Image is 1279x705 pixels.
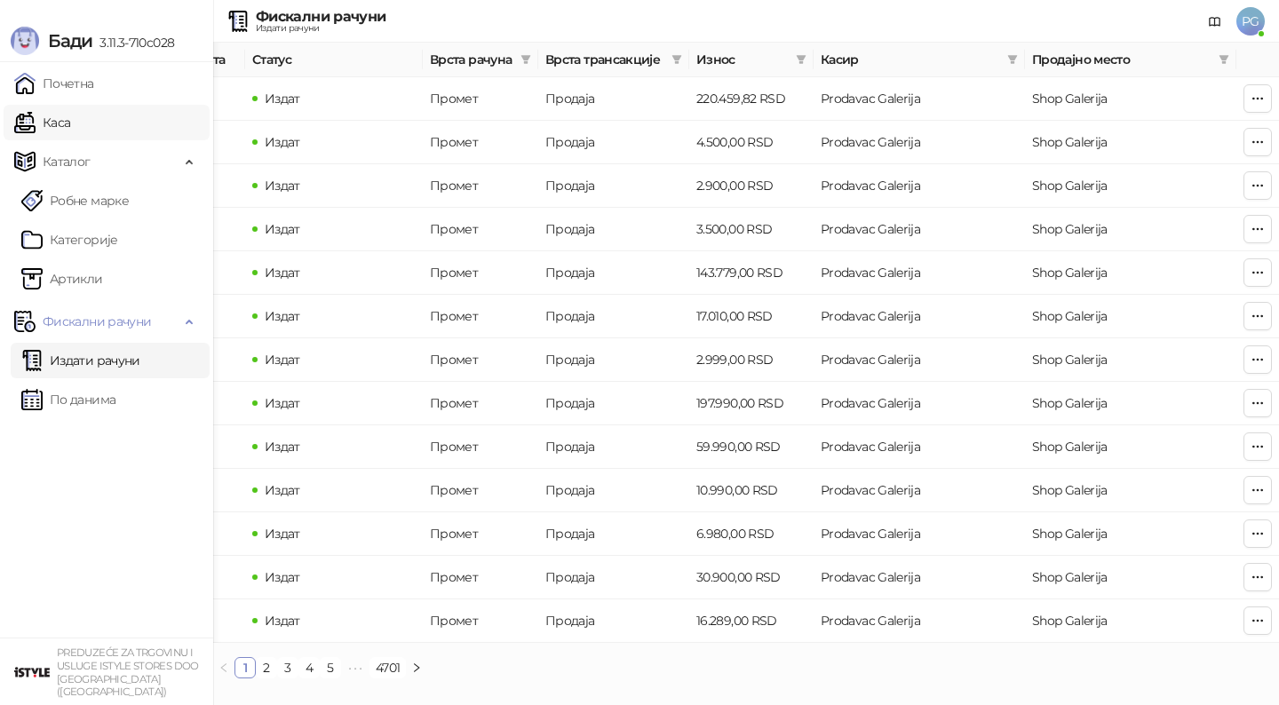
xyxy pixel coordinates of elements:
[11,27,39,55] img: Logo
[423,164,538,208] td: Промет
[213,657,234,678] button: left
[538,469,689,512] td: Продаја
[411,662,422,673] span: right
[14,105,70,140] a: Каса
[689,338,814,382] td: 2.999,00 RSD
[689,208,814,251] td: 3.500,00 RSD
[298,657,320,678] li: 4
[21,261,103,297] a: ArtikliАртикли
[265,482,300,498] span: Издат
[538,425,689,469] td: Продаја
[689,121,814,164] td: 4.500,00 RSD
[1004,46,1021,73] span: filter
[265,439,300,455] span: Издат
[814,599,1025,643] td: Prodavac Galerija
[814,295,1025,338] td: Prodavac Galerija
[43,304,151,339] span: Фискални рачуни
[423,251,538,295] td: Промет
[814,512,1025,556] td: Prodavac Galerija
[520,54,531,65] span: filter
[256,24,385,33] div: Издати рачуни
[21,343,140,378] a: Издати рачуни
[814,425,1025,469] td: Prodavac Galerija
[370,658,405,677] a: 4701
[423,382,538,425] td: Промет
[423,77,538,121] td: Промет
[814,338,1025,382] td: Prodavac Galerija
[814,43,1025,77] th: Касир
[1025,77,1236,121] td: Shop Galerija
[538,382,689,425] td: Продаја
[814,77,1025,121] td: Prodavac Galerija
[689,77,814,121] td: 220.459,82 RSD
[1025,295,1236,338] td: Shop Galerija
[1007,54,1018,65] span: filter
[538,599,689,643] td: Продаја
[538,164,689,208] td: Продаја
[538,512,689,556] td: Продаја
[538,121,689,164] td: Продаја
[320,657,341,678] li: 5
[256,10,385,24] div: Фискални рачуни
[538,251,689,295] td: Продаја
[538,556,689,599] td: Продаја
[668,46,686,73] span: filter
[265,265,300,281] span: Издат
[423,556,538,599] td: Промет
[814,251,1025,295] td: Prodavac Galerija
[1025,338,1236,382] td: Shop Galerija
[689,512,814,556] td: 6.980,00 RSD
[689,251,814,295] td: 143.779,00 RSD
[265,91,300,107] span: Издат
[538,338,689,382] td: Продаја
[689,382,814,425] td: 197.990,00 RSD
[1025,599,1236,643] td: Shop Galerija
[814,556,1025,599] td: Prodavac Galerija
[21,222,118,257] a: Категорије
[92,35,174,51] span: 3.11.3-710c028
[14,654,50,690] img: 64x64-companyLogo-77b92cf4-9946-4f36-9751-bf7bb5fd2c7d.png
[1025,556,1236,599] td: Shop Galerija
[1032,50,1211,69] span: Продајно место
[321,658,340,677] a: 5
[1025,208,1236,251] td: Shop Galerija
[1025,121,1236,164] td: Shop Galerija
[14,66,94,101] a: Почетна
[265,308,300,324] span: Издат
[245,43,423,77] th: Статус
[1025,43,1236,77] th: Продајно место
[689,469,814,512] td: 10.990,00 RSD
[796,54,806,65] span: filter
[538,77,689,121] td: Продаја
[277,657,298,678] li: 3
[278,658,298,677] a: 3
[265,178,300,194] span: Издат
[423,469,538,512] td: Промет
[423,208,538,251] td: Промет
[689,164,814,208] td: 2.900,00 RSD
[1025,512,1236,556] td: Shop Galerija
[814,164,1025,208] td: Prodavac Galerija
[265,613,300,629] span: Издат
[234,657,256,678] li: 1
[689,599,814,643] td: 16.289,00 RSD
[265,569,300,585] span: Издат
[1025,469,1236,512] td: Shop Galerija
[671,54,682,65] span: filter
[21,183,129,218] a: Робне марке
[369,657,406,678] li: 4701
[423,425,538,469] td: Промет
[1025,164,1236,208] td: Shop Galerija
[1025,425,1236,469] td: Shop Galerija
[43,144,91,179] span: Каталог
[406,657,427,678] li: Следећа страна
[21,382,115,417] a: По данима
[545,50,664,69] span: Врста трансакције
[821,50,1000,69] span: Касир
[689,295,814,338] td: 17.010,00 RSD
[265,221,300,237] span: Издат
[689,425,814,469] td: 59.990,00 RSD
[814,121,1025,164] td: Prodavac Galerija
[1219,54,1229,65] span: filter
[1025,382,1236,425] td: Shop Galerija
